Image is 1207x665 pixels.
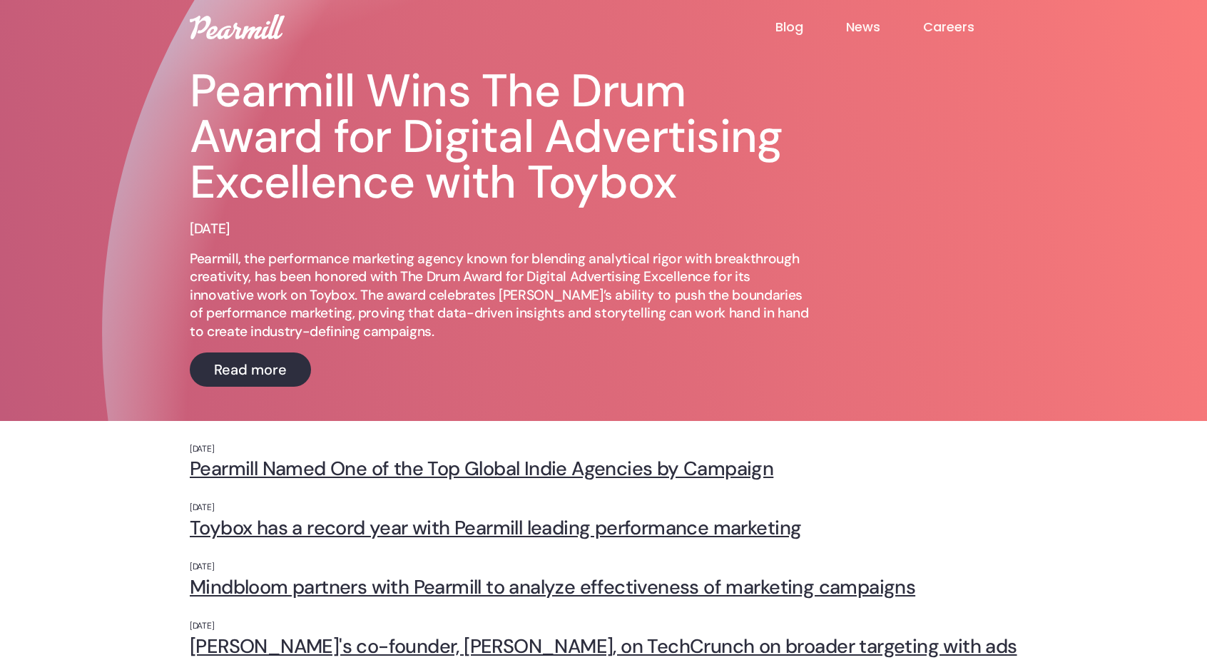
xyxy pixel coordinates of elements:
[846,19,923,36] a: News
[190,68,818,205] h1: Pearmill Wins The Drum Award for Digital Advertising Excellence with Toybox
[190,250,818,341] p: Pearmill, the performance marketing agency known for blending analytical rigor with breakthrough ...
[190,576,1017,598] a: Mindbloom partners with Pearmill to analyze effectiveness of marketing campaigns
[775,19,846,36] a: Blog
[923,19,1017,36] a: Careers
[190,502,1017,514] p: [DATE]
[190,444,1017,455] p: [DATE]
[190,220,230,238] p: [DATE]
[190,562,1017,573] p: [DATE]
[190,352,311,387] a: Read more
[190,621,1017,632] p: [DATE]
[190,517,1017,539] a: Toybox has a record year with Pearmill leading performance marketing
[190,14,285,39] img: Pearmill logo
[190,457,1017,479] a: Pearmill Named One of the Top Global Indie Agencies by Campaign
[190,635,1017,657] a: [PERSON_NAME]'s co-founder, [PERSON_NAME], on TechCrunch on broader targeting with ads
